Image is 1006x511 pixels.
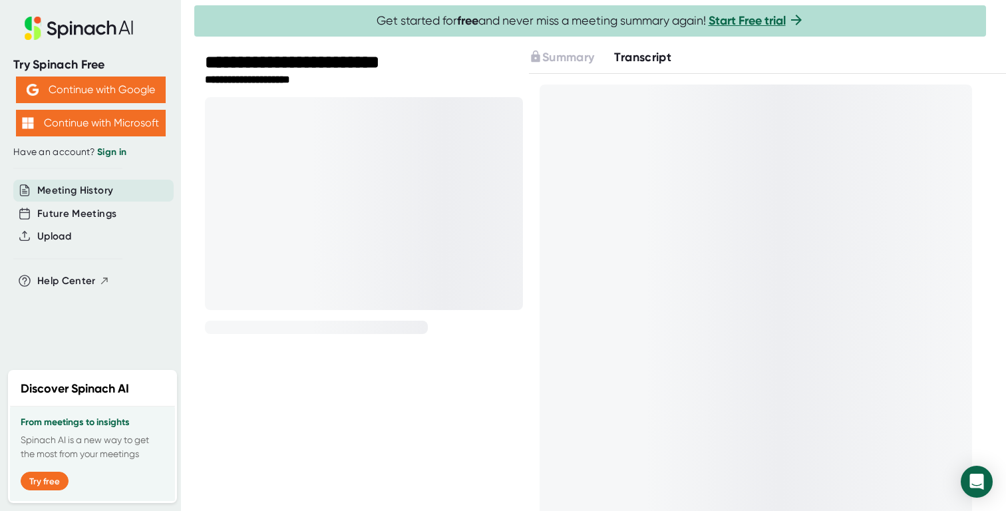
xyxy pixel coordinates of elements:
[21,472,69,490] button: Try free
[961,466,993,498] div: Open Intercom Messenger
[377,13,804,29] span: Get started for and never miss a meeting summary again!
[21,433,164,461] p: Spinach AI is a new way to get the most from your meetings
[97,146,126,158] a: Sign in
[21,380,129,398] h2: Discover Spinach AI
[542,50,594,65] span: Summary
[529,49,614,67] div: Upgrade to access
[457,13,478,28] b: free
[13,57,168,73] div: Try Spinach Free
[16,77,166,103] button: Continue with Google
[21,417,164,428] h3: From meetings to insights
[37,273,110,289] button: Help Center
[37,206,116,222] button: Future Meetings
[27,84,39,96] img: Aehbyd4JwY73AAAAAElFTkSuQmCC
[709,13,786,28] a: Start Free trial
[37,229,71,244] button: Upload
[37,273,96,289] span: Help Center
[16,110,166,136] button: Continue with Microsoft
[13,146,168,158] div: Have an account?
[529,49,594,67] button: Summary
[37,183,113,198] button: Meeting History
[614,49,671,67] button: Transcript
[614,50,671,65] span: Transcript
